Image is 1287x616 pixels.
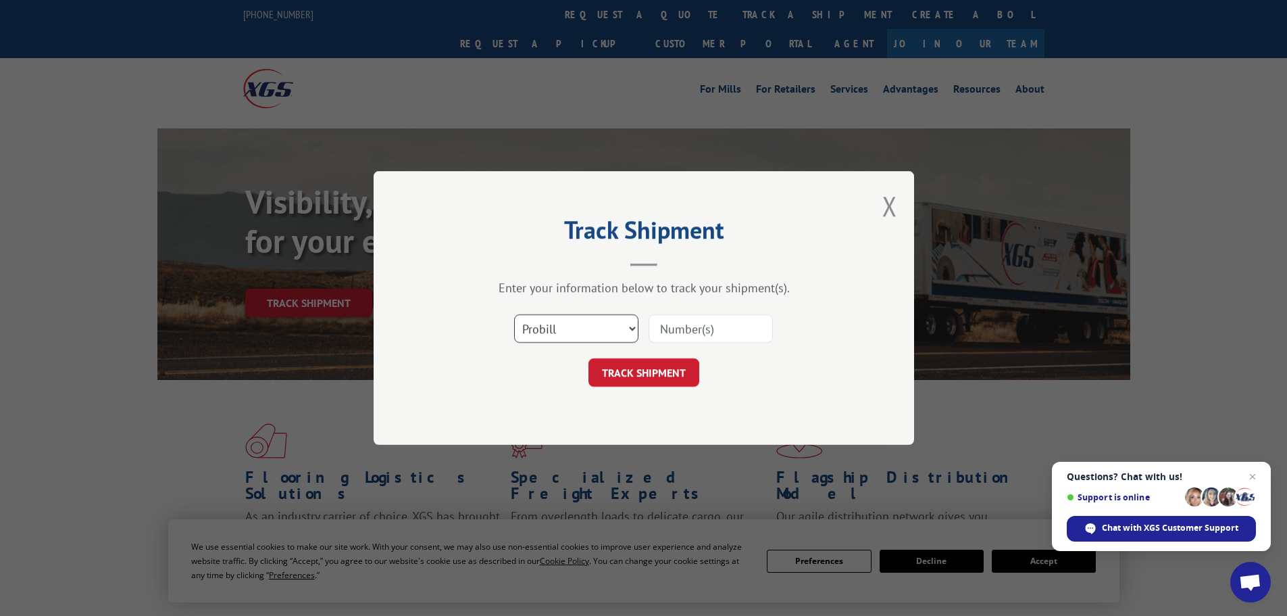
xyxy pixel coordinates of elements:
[649,314,773,343] input: Number(s)
[1067,492,1180,502] span: Support is online
[1067,471,1256,482] span: Questions? Chat with us!
[1244,469,1261,485] span: Close chat
[441,280,847,295] div: Enter your information below to track your shipment(s).
[1230,562,1271,602] div: Open chat
[441,220,847,246] h2: Track Shipment
[588,358,699,387] button: TRACK SHIPMENT
[1102,522,1238,534] span: Chat with XGS Customer Support
[1067,516,1256,542] div: Chat with XGS Customer Support
[882,188,897,224] button: Close modal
